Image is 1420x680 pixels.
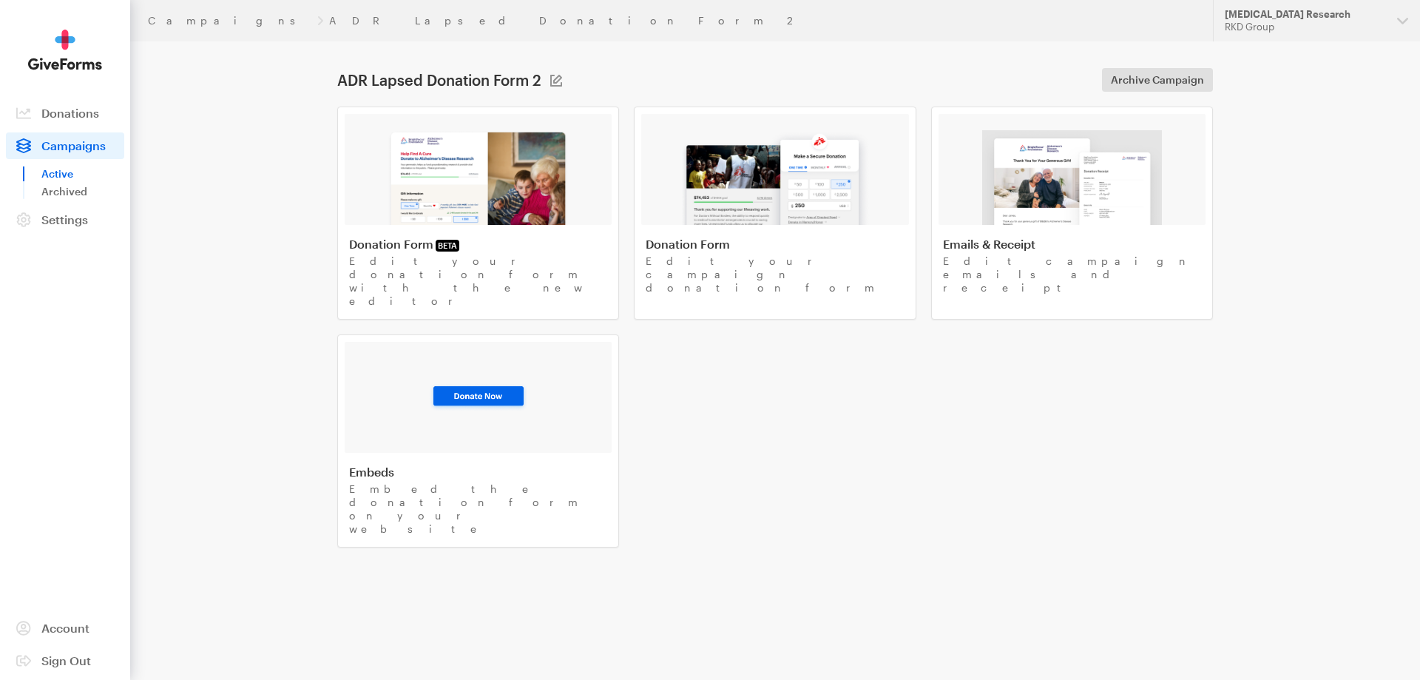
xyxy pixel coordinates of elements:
p: Edit campaign emails and receipt [943,255,1201,294]
h1: ADR Lapsed Donation Form 2 [337,71,541,89]
span: Account [41,621,89,635]
a: Active [41,165,124,183]
div: RKD Group [1225,21,1385,33]
h4: Emails & Receipt [943,237,1201,252]
a: Settings [6,206,124,233]
a: Donations [6,100,124,127]
span: Donations [41,106,99,120]
a: Archived [41,183,124,201]
a: Donation FormBETA Edit your donation form with the new editor [337,107,619,320]
img: image-1-83ed7ead45621bf174d8040c5c72c9f8980a381436cbc16a82a0f79bcd7e5139.png [388,130,569,225]
h4: Donation Form [646,237,904,252]
a: Emails & Receipt Edit campaign emails and receipt [931,107,1213,320]
p: Edit your donation form with the new editor [349,255,607,308]
div: [MEDICAL_DATA] Research [1225,8,1385,21]
img: image-3-93ee28eb8bf338fe015091468080e1db9f51356d23dce784fdc61914b1599f14.png [428,383,529,412]
span: BETA [436,240,459,252]
a: Embeds Embed the donation form on your website [337,334,619,548]
a: Archive Campaign [1102,68,1213,92]
a: Donation Form Edit your campaign donation form [634,107,916,320]
a: ADR Lapsed Donation Form 2 [329,15,797,27]
img: image-2-e181a1b57a52e92067c15dabc571ad95275de6101288912623f50734140ed40c.png [680,130,869,225]
a: Campaigns [148,15,311,27]
img: GiveForms [28,30,102,70]
span: Archive Campaign [1111,71,1204,89]
span: Settings [41,212,88,226]
img: image-3-0695904bd8fc2540e7c0ed4f0f3f42b2ae7fdd5008376bfc2271839042c80776.png [982,130,1161,225]
p: Embed the donation form on your website [349,482,607,536]
span: Campaigns [41,138,106,152]
a: Account [6,615,124,642]
p: Edit your campaign donation form [646,255,904,294]
h4: Embeds [349,465,607,479]
h4: Donation Form [349,237,607,252]
a: Campaigns [6,132,124,159]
